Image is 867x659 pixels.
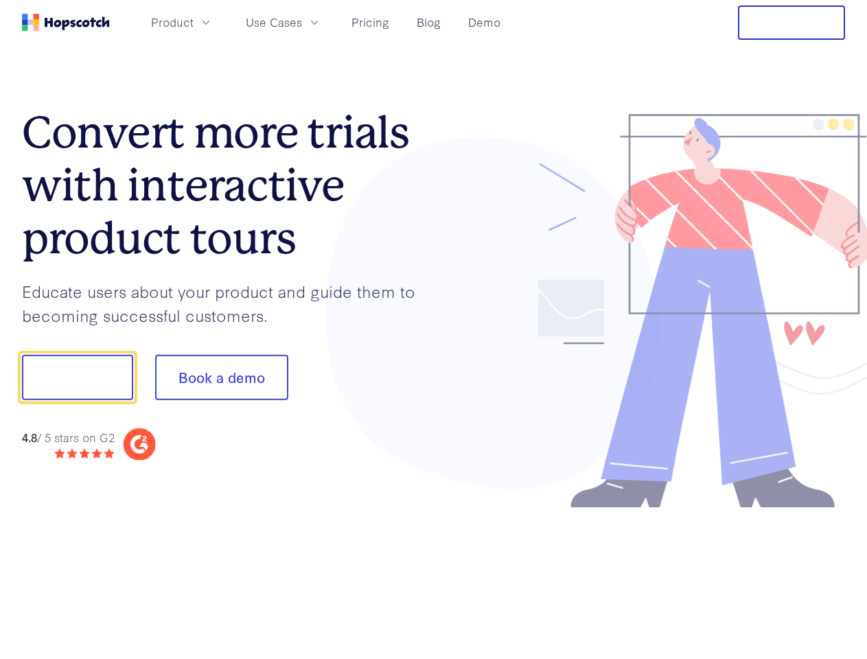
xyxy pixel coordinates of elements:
[22,106,434,264] h1: Convert more trials with interactive product tours
[238,11,330,34] button: Use Cases
[22,279,434,327] p: Educate users about your product and guide them to becoming successful customers.
[738,5,845,40] button: Free Trial
[346,11,395,34] a: Pricing
[411,11,446,34] a: Blog
[22,355,133,400] button: Show me!
[22,428,115,446] div: / 5 stars on G2
[463,11,506,34] a: Demo
[22,428,37,444] strong: 4.8
[151,14,194,31] span: Product
[22,14,110,31] a: Home
[155,355,288,400] button: Book a demo
[246,14,302,31] span: Use Cases
[143,11,221,34] button: Product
